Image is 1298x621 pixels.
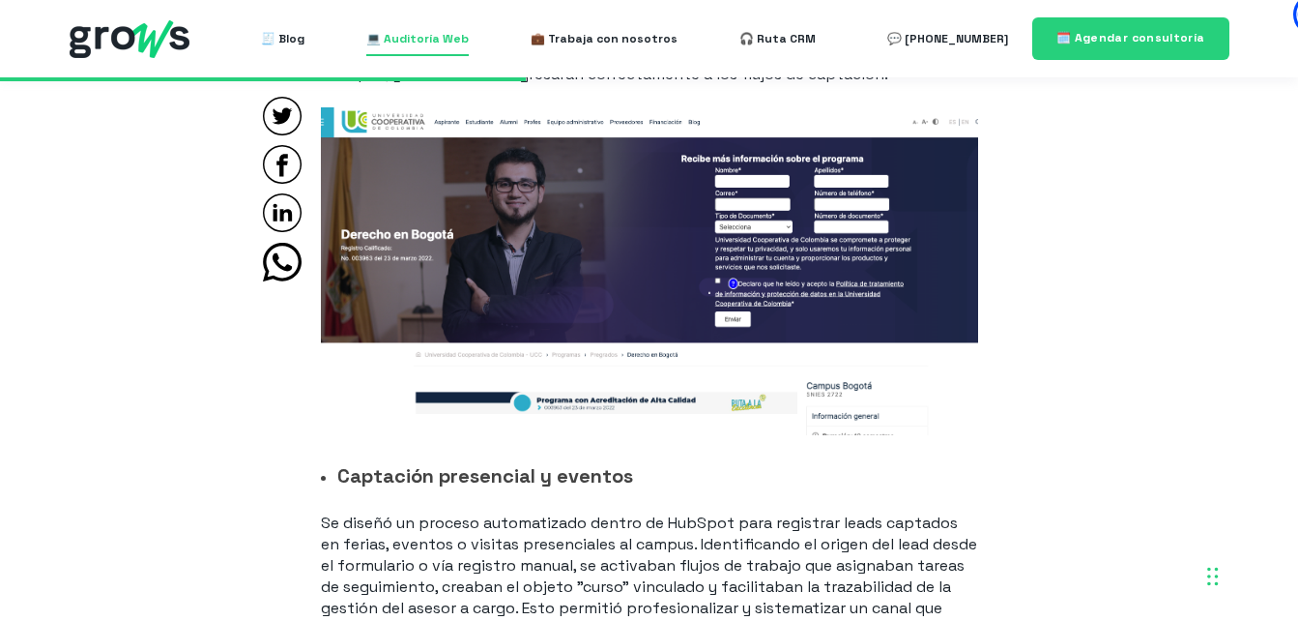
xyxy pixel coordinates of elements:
a: 💼 Trabaja con nosotros [531,19,678,58]
div: Arrastrar [1207,547,1219,606]
iframe: Chat Widget [950,373,1298,621]
img: grows - hubspot [70,20,189,58]
span: Captación presencial y eventos [337,463,633,488]
img: web-ucc-caso-exito [321,107,978,435]
a: 🎧 Ruta CRM [739,19,816,58]
a: 💻 Auditoría Web [366,19,469,58]
span: 🗓️ Agendar consultoría [1056,30,1205,45]
a: 🧾 Blog [261,19,304,58]
a: 💬 [PHONE_NUMBER] [887,19,1008,58]
a: 🗓️ Agendar consultoría [1032,17,1229,59]
div: Widget de chat [950,373,1298,621]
